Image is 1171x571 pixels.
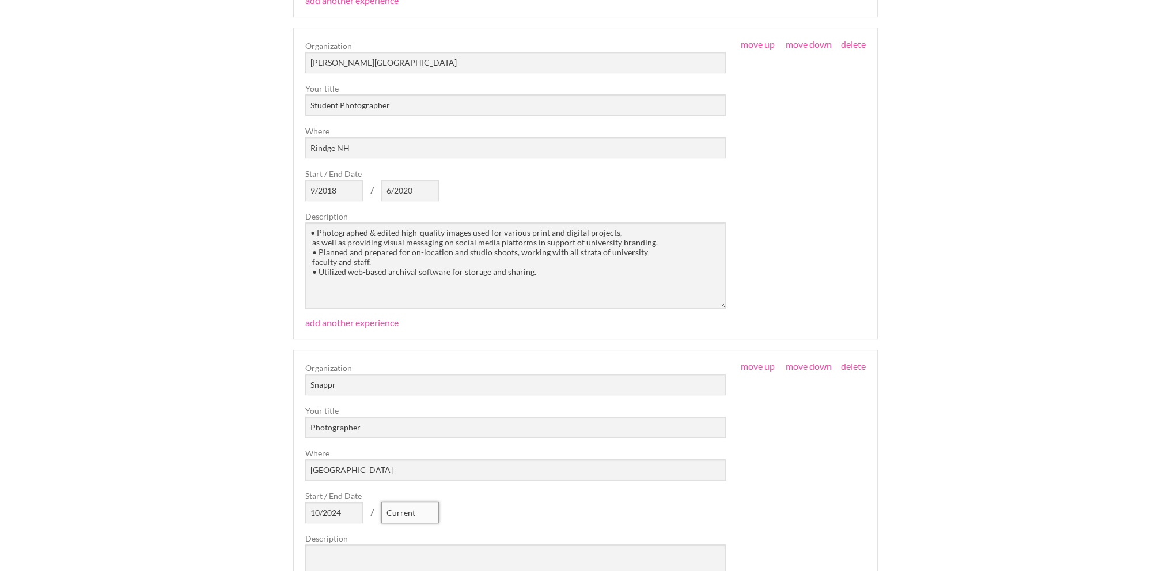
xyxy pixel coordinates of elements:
input: Where [305,137,726,158]
label: Description [305,532,726,544]
textarea: Description [305,222,726,309]
label: Organization [305,40,726,52]
input: Title [305,417,726,438]
label: Where [305,447,726,459]
a: add another experience [305,317,399,328]
label: Your title [305,404,726,417]
input: Where [305,459,726,481]
label: Description [305,210,726,222]
input: Title [305,94,726,116]
label: Start / End Date [305,168,726,180]
span: / [365,186,380,195]
label: Your title [305,82,726,94]
a: move up [741,39,775,50]
a: move up [741,361,775,372]
a: delete [841,39,866,50]
a: move down [786,361,832,372]
label: Where [305,125,726,137]
a: move down [786,39,832,50]
span: / [365,508,380,517]
label: Organization [305,362,726,374]
label: Start / End Date [305,490,726,502]
input: Organization [305,374,726,395]
input: Organization [305,52,726,73]
a: delete [841,361,866,372]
